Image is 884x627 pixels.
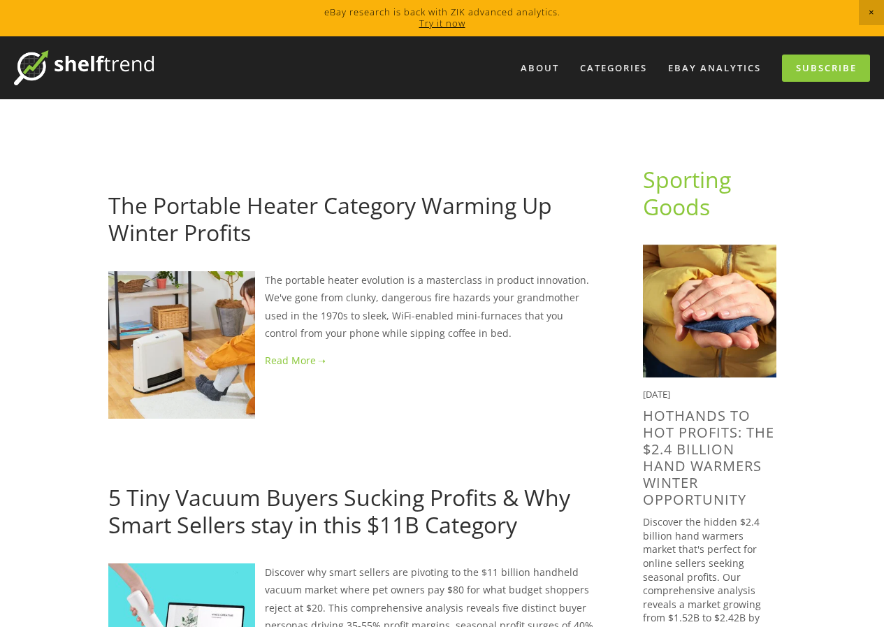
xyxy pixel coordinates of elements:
[108,271,255,418] img: The Portable Heater Category Warming Up Winter Profits
[512,57,568,80] a: About
[108,190,552,247] a: The Portable Heater Category Warming Up Winter Profits
[643,244,776,377] img: HotHands to Hot Profits: The $2.4 Billion Hand Warmers Winter Opportunity
[643,164,737,221] a: Sporting Goods
[419,17,465,29] a: Try it now
[108,482,570,539] a: 5 Tiny Vacuum Buyers Sucking Profits & Why Smart Sellers stay in this $11B Category
[14,50,154,85] img: ShelfTrend
[643,406,774,509] a: HotHands to Hot Profits: The $2.4 Billion Hand Warmers Winter Opportunity
[659,57,770,80] a: eBay Analytics
[782,55,870,82] a: Subscribe
[108,168,140,182] a: [DATE]
[643,388,670,401] time: [DATE]
[108,461,140,474] a: [DATE]
[571,57,656,80] div: Categories
[108,271,598,342] p: The portable heater evolution is a masterclass in product innovation. We've gone from clunky, dan...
